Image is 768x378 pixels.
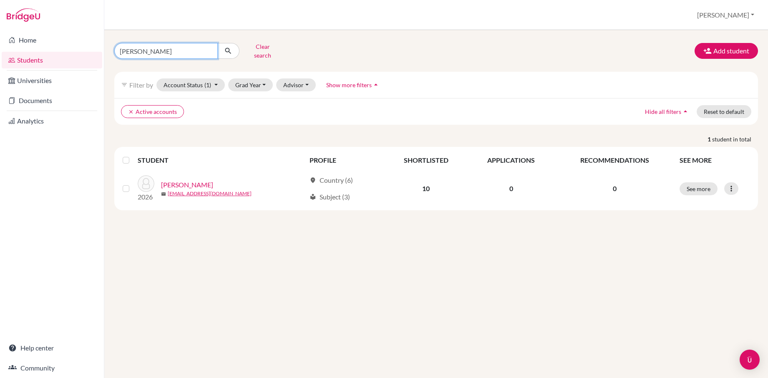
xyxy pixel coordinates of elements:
[693,7,758,23] button: [PERSON_NAME]
[161,180,213,190] a: [PERSON_NAME]
[372,81,380,89] i: arrow_drop_up
[326,81,372,88] span: Show more filters
[468,150,555,170] th: APPLICATIONS
[468,170,555,207] td: 0
[740,350,760,370] div: Open Intercom Messenger
[319,78,387,91] button: Show more filtersarrow_drop_up
[228,78,273,91] button: Grad Year
[645,108,681,115] span: Hide all filters
[2,92,102,109] a: Documents
[305,150,385,170] th: PROFILE
[2,32,102,48] a: Home
[129,81,153,89] span: Filter by
[695,43,758,59] button: Add student
[7,8,40,22] img: Bridge-U
[310,194,316,200] span: local_library
[712,135,758,144] span: student in total
[138,192,154,202] p: 2026
[138,175,154,192] img: Roy, Neetu
[560,184,670,194] p: 0
[156,78,225,91] button: Account Status(1)
[697,105,751,118] button: Reset to default
[2,113,102,129] a: Analytics
[680,182,718,195] button: See more
[161,192,166,197] span: mail
[121,105,184,118] button: clearActive accounts
[310,177,316,184] span: location_on
[555,150,675,170] th: RECOMMENDATIONS
[310,192,350,202] div: Subject (3)
[128,109,134,115] i: clear
[681,107,690,116] i: arrow_drop_up
[121,81,128,88] i: filter_list
[114,43,218,59] input: Find student by name...
[675,150,755,170] th: SEE MORE
[708,135,712,144] strong: 1
[2,72,102,89] a: Universities
[276,78,316,91] button: Advisor
[2,360,102,376] a: Community
[138,150,305,170] th: STUDENT
[204,81,211,88] span: (1)
[2,340,102,356] a: Help center
[638,105,697,118] button: Hide all filtersarrow_drop_up
[385,150,468,170] th: SHORTLISTED
[310,175,353,185] div: Country (6)
[2,52,102,68] a: Students
[168,190,252,197] a: [EMAIL_ADDRESS][DOMAIN_NAME]
[385,170,468,207] td: 10
[239,40,286,62] button: Clear search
